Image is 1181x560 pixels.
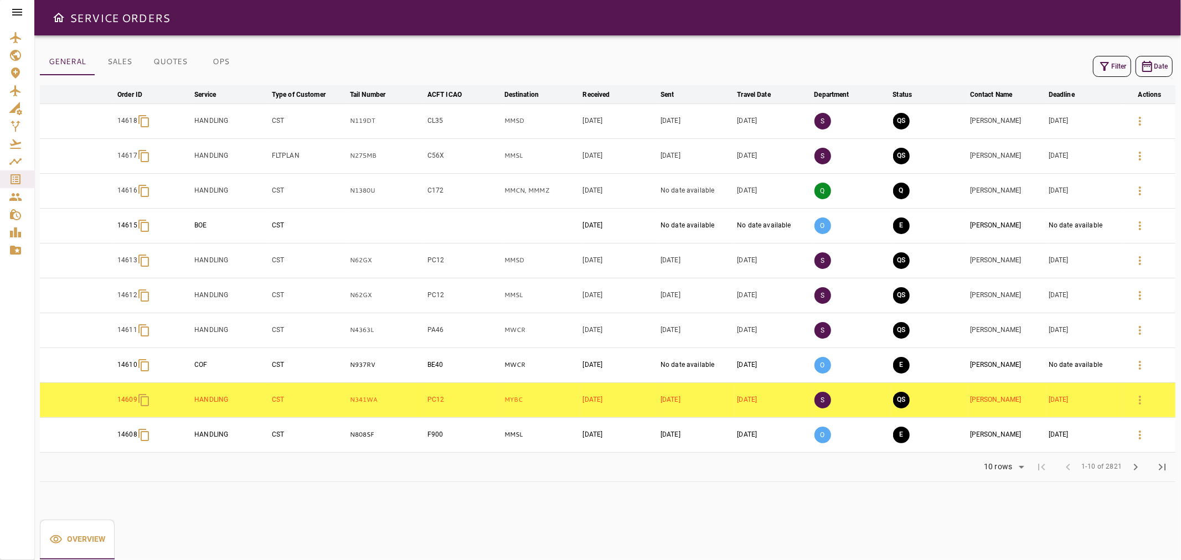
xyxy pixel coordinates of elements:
[504,291,579,300] p: MMSL
[425,173,502,208] td: C172
[581,313,659,348] td: [DATE]
[1156,460,1169,474] span: last_page
[1127,212,1153,239] button: Details
[1127,178,1153,204] button: Details
[968,348,1046,382] td: [PERSON_NAME]
[977,459,1028,475] div: 10 rows
[117,430,137,439] p: 14608
[1093,56,1131,77] button: Filter
[192,348,270,382] td: COF
[893,427,910,443] button: EXECUTION
[735,313,812,348] td: [DATE]
[40,49,246,75] div: basic tabs example
[581,103,659,138] td: [DATE]
[350,151,423,160] p: N275MB
[1046,348,1124,382] td: No date available
[581,348,659,382] td: [DATE]
[40,49,95,75] button: GENERAL
[117,186,137,195] p: 14616
[893,322,910,339] button: QUOTE SENT
[658,173,735,208] td: No date available
[735,243,812,278] td: [DATE]
[1127,352,1153,378] button: Details
[814,392,831,408] p: S
[814,88,864,101] span: Department
[981,462,1015,471] div: 10 rows
[1127,108,1153,134] button: Details
[270,348,348,382] td: CST
[350,88,400,101] span: Tail Number
[581,382,659,417] td: [DATE]
[504,360,579,370] p: MWCR
[117,116,137,126] p: 14618
[1046,313,1124,348] td: [DATE]
[658,208,735,243] td: No date available
[117,221,137,230] p: 14615
[425,348,502,382] td: BE40
[814,427,831,443] p: O
[194,88,230,101] span: Service
[1046,138,1124,173] td: [DATE]
[658,417,735,452] td: [DATE]
[272,88,340,101] span: Type of Customer
[117,151,137,160] p: 14617
[658,103,735,138] td: [DATE]
[1046,417,1124,452] td: [DATE]
[814,322,831,339] p: S
[270,138,348,173] td: FLTPLAN
[425,278,502,313] td: PC12
[425,417,502,452] td: F900
[1127,387,1153,413] button: Details
[893,113,910,129] button: QUOTE SENT
[192,243,270,278] td: HANDLING
[192,278,270,313] td: HANDLING
[968,278,1046,313] td: [PERSON_NAME]
[192,313,270,348] td: HANDLING
[893,217,910,234] button: EXECUTION
[814,287,831,304] p: S
[1046,103,1124,138] td: [DATE]
[658,243,735,278] td: [DATE]
[1046,243,1124,278] td: [DATE]
[117,88,142,101] div: Order ID
[814,217,831,234] p: O
[270,243,348,278] td: CST
[1129,460,1142,474] span: chevron_right
[270,173,348,208] td: CST
[427,88,462,101] div: ACFT ICAO
[350,116,423,126] p: N119DT
[504,186,579,195] p: MMCN, MMMZ
[661,88,674,101] div: Sent
[814,252,831,269] p: S
[737,88,785,101] span: Travel Date
[425,243,502,278] td: PC12
[192,382,270,417] td: HANDLING
[968,173,1046,208] td: [PERSON_NAME]
[40,520,115,559] button: Overview
[893,88,927,101] span: Status
[40,520,115,559] div: basic tabs example
[192,208,270,243] td: BOE
[270,103,348,138] td: CST
[504,151,579,160] p: MMSL
[583,88,625,101] span: Received
[350,430,423,439] p: N808SF
[425,382,502,417] td: PC12
[350,395,423,405] p: N341WA
[658,278,735,313] td: [DATE]
[425,138,502,173] td: C56X
[270,417,348,452] td: CST
[968,138,1046,173] td: [PERSON_NAME]
[658,382,735,417] td: [DATE]
[1028,454,1055,480] span: First Page
[117,291,137,300] p: 14612
[735,173,812,208] td: [DATE]
[270,278,348,313] td: CST
[581,173,659,208] td: [DATE]
[735,278,812,313] td: [DATE]
[350,325,423,335] p: N4363L
[814,183,831,199] p: Q
[970,88,1027,101] span: Contact Name
[1046,278,1124,313] td: [DATE]
[661,88,689,101] span: Sent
